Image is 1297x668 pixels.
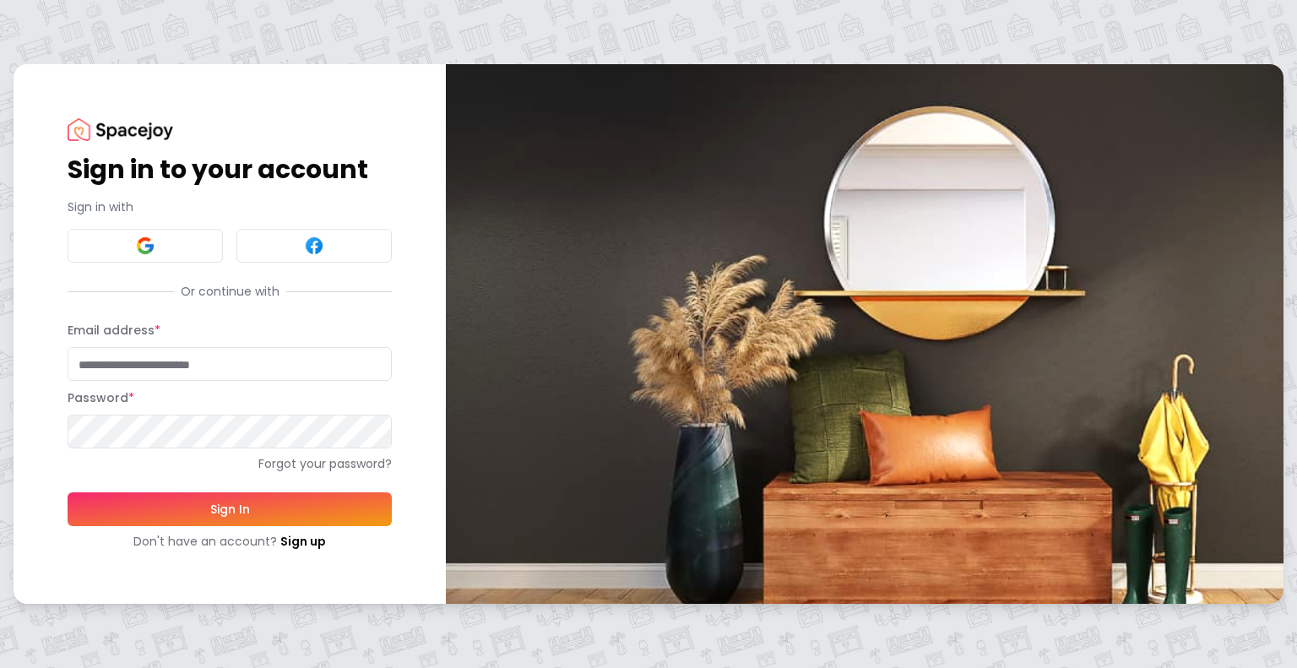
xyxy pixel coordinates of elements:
img: Google signin [135,236,155,256]
button: Sign In [68,492,392,526]
a: Forgot your password? [68,455,392,472]
a: Sign up [280,533,326,550]
label: Password [68,389,134,406]
span: Or continue with [174,283,286,300]
img: Facebook signin [304,236,324,256]
label: Email address [68,322,160,339]
img: Spacejoy Logo [68,118,173,141]
img: banner [446,64,1283,604]
div: Don't have an account? [68,533,392,550]
p: Sign in with [68,198,392,215]
h1: Sign in to your account [68,155,392,185]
